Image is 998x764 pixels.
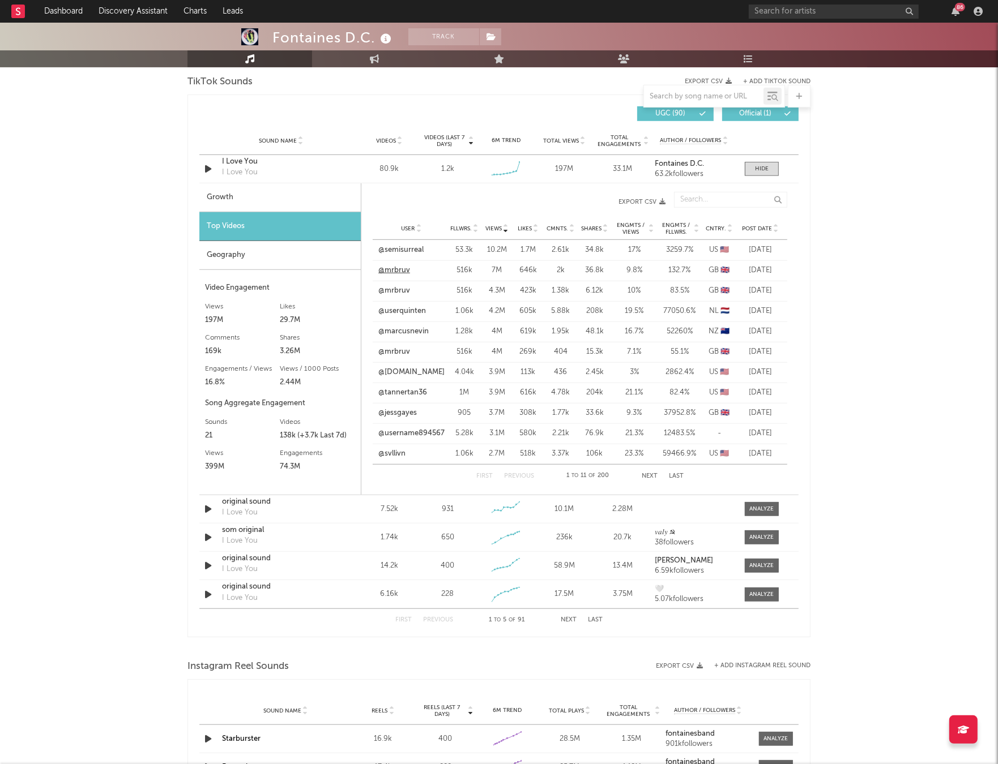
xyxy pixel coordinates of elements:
div: 4.78k [547,387,575,398]
span: Shares [581,225,602,232]
div: 404 [547,346,575,358]
div: + Add Instagram Reel Sound [703,663,811,669]
div: I Love You [222,167,258,178]
span: Videos [376,138,396,144]
div: 400 [417,733,474,745]
span: 🇺🇸 [720,246,730,254]
div: Geography [199,241,361,270]
div: 20.7k [596,532,649,543]
div: 16.7 % [615,326,654,337]
div: Top Videos [199,212,361,241]
div: Views [205,447,280,460]
div: 516k [450,265,479,276]
div: 48.1k [581,326,609,337]
strong: Fontaines D.C. [655,160,704,168]
div: Videos [280,415,356,429]
div: som original [222,525,340,536]
div: 4.04k [450,367,479,378]
button: Previous [423,617,453,623]
div: 4.3M [484,285,510,297]
div: 13.4M [596,560,649,572]
div: 52260 % [660,326,700,337]
span: 🇬🇧 [721,348,730,355]
div: Engagements / Views [205,362,280,376]
div: GB [705,265,733,276]
span: 🇺🇸 [720,368,730,376]
span: Author / Followers [660,137,721,144]
strong: 𝑣𝑎𝑙𝑦 ☭ [655,529,675,536]
div: 1.95k [547,326,575,337]
button: UGC(90) [637,106,714,121]
div: Likes [280,300,356,314]
div: US [705,387,733,398]
span: 🇬🇧 [721,409,730,417]
div: 36.8k [581,265,609,276]
div: 3 % [615,367,654,378]
div: 21.1 % [615,387,654,398]
div: US [705,367,733,378]
div: [DATE] [739,265,782,276]
div: original sound [222,496,340,508]
div: 76.9k [581,428,609,439]
div: GB [705,407,733,419]
div: 6M Trend [479,706,536,715]
span: TikTok Sounds [187,75,253,89]
div: 1.38k [547,285,575,297]
div: Video Engagement [205,281,355,295]
button: 86 [952,7,959,16]
div: 74.3M [280,460,356,474]
div: 4.2M [484,306,510,317]
a: 🤍 [655,585,733,593]
strong: [PERSON_NAME] [655,557,713,564]
div: 86 [955,3,965,11]
span: Cntry. [706,225,726,232]
div: 7M [484,265,510,276]
div: [DATE] [739,428,782,439]
div: 6.16k [363,589,416,600]
div: [DATE] [739,285,782,297]
div: 905 [450,407,479,419]
a: Fontaines D.C. [655,160,733,168]
div: Comments [205,331,280,345]
input: Search by song name or URL [644,92,764,101]
span: Total Engagements [596,134,642,148]
div: I Love You [222,507,258,518]
div: GB [705,346,733,358]
div: 80.9k [363,164,416,175]
span: Cmnts. [547,225,568,232]
button: Track [408,28,479,45]
a: @mrbruv [378,285,410,297]
div: 7.1 % [615,346,654,358]
a: @semisurreal [378,244,424,256]
div: 3.7M [484,407,510,419]
div: 1.28k [450,326,479,337]
a: [PERSON_NAME] [655,557,733,565]
button: Export CSV [384,199,666,205]
div: 1M [450,387,479,398]
div: 228 [441,589,454,600]
span: Total Plays [549,707,584,714]
div: 37952.8 % [660,407,700,419]
div: 17 % [615,244,654,256]
div: 1.35M [604,733,660,745]
div: 2862.4 % [660,367,700,378]
div: 616k [515,387,541,398]
div: 7.52k [363,504,416,515]
div: 138k (+3.7k Last 7d) [280,429,356,443]
a: @svllivn [378,448,406,460]
div: 3.9M [484,387,510,398]
button: First [476,473,493,479]
span: 🇳🇱 [720,307,730,315]
strong: 🤍 [655,585,664,593]
span: Likes [518,225,532,232]
div: 3.37k [547,448,575,460]
button: Last [669,473,684,479]
div: 113k [515,367,541,378]
a: 𝑣𝑎𝑙𝑦 ☭ [655,529,733,536]
div: 28.5M [541,733,598,745]
span: Total Engagements [604,704,654,718]
div: 1.2k [441,164,454,175]
button: Next [642,473,658,479]
span: 🇬🇧 [721,287,730,294]
div: 516k [450,346,479,358]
